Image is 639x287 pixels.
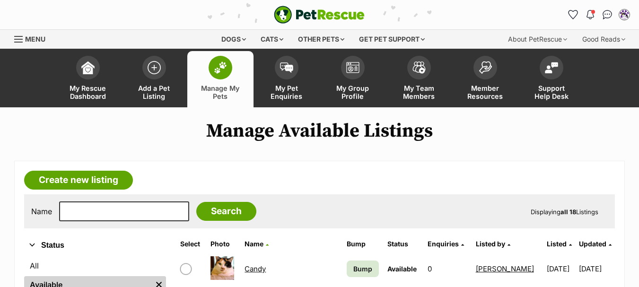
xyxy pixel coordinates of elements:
[398,84,440,100] span: My Team Members
[14,30,52,47] a: Menu
[25,35,45,43] span: Menu
[501,30,574,49] div: About PetRescue
[476,240,510,248] a: Listed by
[428,240,464,248] a: Enquiries
[583,7,598,22] button: Notifications
[452,51,518,107] a: Member Resources
[384,236,423,252] th: Status
[464,84,507,100] span: Member Resources
[545,62,558,73] img: help-desk-icon-fdf02630f3aa405de69fd3d07c3f3aa587a6932b1a1747fa1d2bba05be0121f9.svg
[352,30,431,49] div: Get pet support
[148,61,161,74] img: add-pet-listing-icon-0afa8454b4691262ce3f59096e99ab1cd57d4a30225e0717b998d2c9b9846f56.svg
[274,6,365,24] a: PetRescue
[265,84,308,100] span: My Pet Enquiries
[254,51,320,107] a: My Pet Enquiries
[428,240,459,248] span: translation missing: en.admin.listings.index.attributes.enquiries
[412,61,426,74] img: team-members-icon-5396bd8760b3fe7c0b43da4ab00e1e3bb1a5d9ba89233759b79545d2d3fc5d0d.svg
[24,239,166,252] button: Status
[245,240,269,248] a: Name
[55,51,121,107] a: My Rescue Dashboard
[543,252,578,285] td: [DATE]
[320,51,386,107] a: My Group Profile
[531,208,598,216] span: Displaying Listings
[566,7,581,22] a: Favourites
[215,30,253,49] div: Dogs
[187,51,254,107] a: Manage My Pets
[576,30,632,49] div: Good Reads
[121,51,187,107] a: Add a Pet Listing
[196,202,256,221] input: Search
[245,264,266,273] a: Candy
[332,84,374,100] span: My Group Profile
[579,240,612,248] a: Updated
[280,62,293,73] img: pet-enquiries-icon-7e3ad2cf08bfb03b45e93fb7055b45f3efa6380592205ae92323e6603595dc1f.svg
[67,84,109,100] span: My Rescue Dashboard
[547,240,572,248] a: Listed
[600,7,615,22] a: Conversations
[24,257,166,274] a: All
[603,10,613,19] img: chat-41dd97257d64d25036548639549fe6c8038ab92f7586957e7f3b1b290dea8141.svg
[476,240,505,248] span: Listed by
[31,207,52,216] label: Name
[476,264,534,273] a: [PERSON_NAME]
[347,261,378,277] a: Bump
[343,236,382,252] th: Bump
[620,10,629,19] img: Hayley Barton profile pic
[579,252,614,285] td: [DATE]
[274,6,365,24] img: logo-e224e6f780fb5917bec1dbf3a21bbac754714ae5b6737aabdf751b685950b380.svg
[579,240,606,248] span: Updated
[560,208,576,216] strong: all 18
[353,264,372,274] span: Bump
[547,240,567,248] span: Listed
[291,30,351,49] div: Other pets
[617,7,632,22] button: My account
[479,61,492,74] img: member-resources-icon-8e73f808a243e03378d46382f2149f9095a855e16c252ad45f914b54edf8863c.svg
[245,240,263,248] span: Name
[81,61,95,74] img: dashboard-icon-eb2f2d2d3e046f16d808141f083e7271f6b2e854fb5c12c21221c1fb7104beca.svg
[176,236,206,252] th: Select
[207,236,240,252] th: Photo
[254,30,290,49] div: Cats
[424,252,471,285] td: 0
[530,84,573,100] span: Support Help Desk
[346,62,359,73] img: group-profile-icon-3fa3cf56718a62981997c0bc7e787c4b2cf8bcc04b72c1350f741eb67cf2f40e.svg
[214,61,227,74] img: manage-my-pets-icon-02211641906a0b7f246fdf0571729dbe1e7629f14944591b6c1af311fb30b64b.svg
[386,51,452,107] a: My Team Members
[24,171,133,190] a: Create new listing
[518,51,585,107] a: Support Help Desk
[387,265,417,273] span: Available
[133,84,175,100] span: Add a Pet Listing
[199,84,242,100] span: Manage My Pets
[586,10,594,19] img: notifications-46538b983faf8c2785f20acdc204bb7945ddae34d4c08c2a6579f10ce5e182be.svg
[566,7,632,22] ul: Account quick links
